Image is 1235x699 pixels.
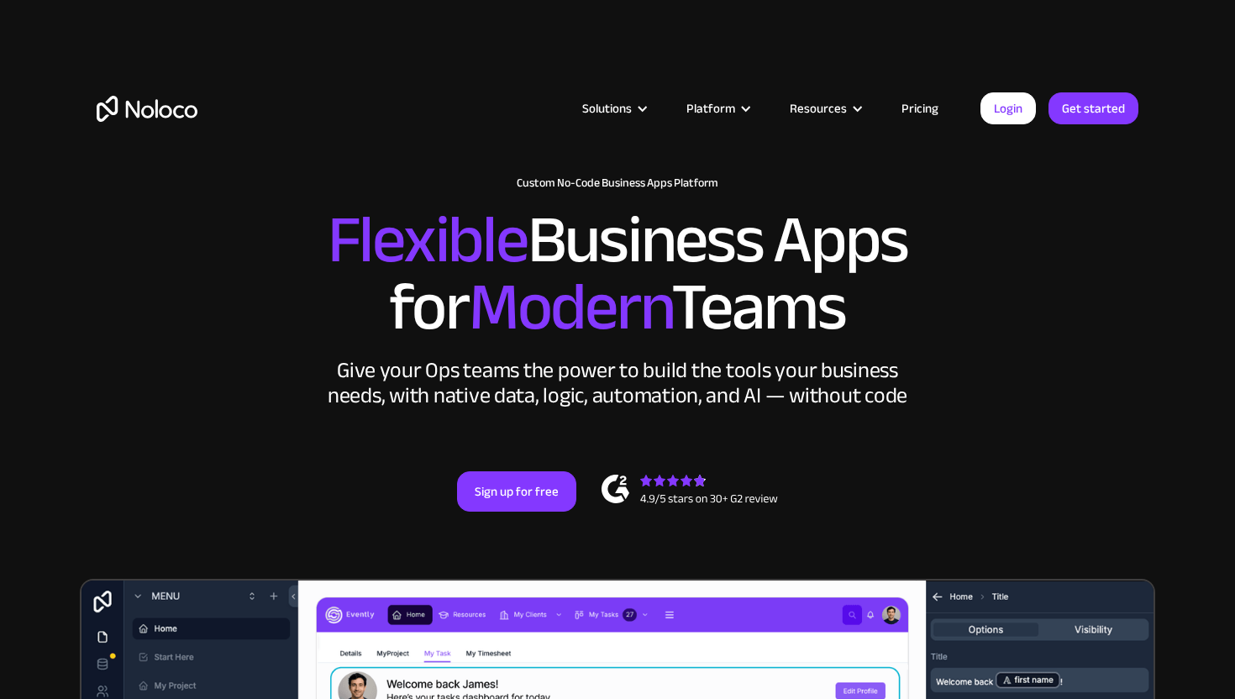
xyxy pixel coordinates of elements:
h2: Business Apps for Teams [97,207,1138,341]
a: Login [980,92,1036,124]
div: Solutions [582,97,632,119]
div: Resources [790,97,847,119]
span: Flexible [328,177,528,302]
a: Get started [1048,92,1138,124]
div: Resources [769,97,880,119]
div: Give your Ops teams the power to build the tools your business needs, with native data, logic, au... [323,358,912,408]
a: Pricing [880,97,959,119]
a: home [97,96,197,122]
div: Platform [686,97,735,119]
div: Solutions [561,97,665,119]
div: Platform [665,97,769,119]
span: Modern [469,244,671,370]
a: Sign up for free [457,471,576,512]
